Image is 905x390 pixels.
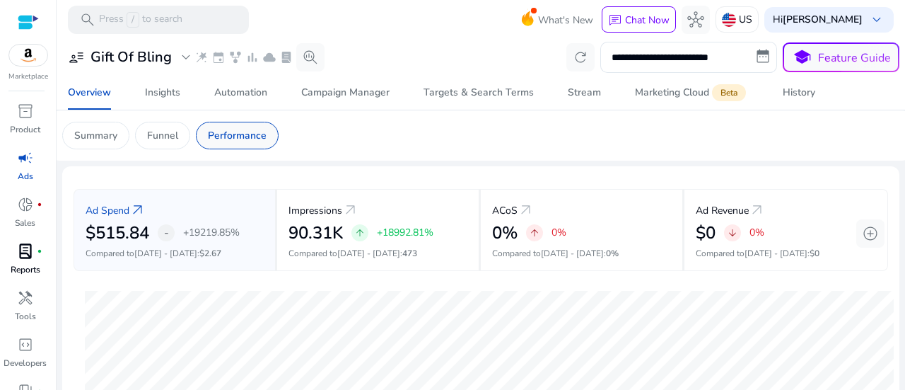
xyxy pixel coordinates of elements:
[682,6,710,34] button: hub
[566,43,595,71] button: refresh
[129,202,146,219] a: arrow_outward
[635,87,749,98] div: Marketing Cloud
[492,247,671,260] p: Compared to :
[856,219,884,248] button: add_circle
[245,50,259,64] span: bar_chart
[492,203,518,218] p: ACoS
[538,8,593,33] span: What's New
[606,248,619,259] span: 0%
[301,88,390,98] div: Campaign Manager
[17,243,34,260] span: lab_profile
[134,248,197,259] span: [DATE] - [DATE]
[15,310,36,323] p: Tools
[749,225,764,240] p: 0%
[712,84,746,101] span: Beta
[602,6,676,33] button: chatChat Now
[749,202,766,219] a: arrow_outward
[9,45,47,66] img: amazon.svg
[792,47,812,68] span: school
[17,336,34,353] span: code_blocks
[302,49,319,66] span: search_insights
[11,263,40,276] p: Reports
[10,123,40,136] p: Product
[572,49,589,66] span: refresh
[147,128,178,143] p: Funnel
[296,43,325,71] button: search_insights
[228,50,243,64] span: family_history
[424,88,534,98] div: Targets & Search Terms
[288,247,467,260] p: Compared to :
[722,13,736,27] img: us.svg
[17,103,34,120] span: inventory_2
[86,203,129,218] p: Ad Spend
[739,7,752,32] p: US
[86,223,149,243] h2: $515.84
[492,223,518,243] h2: 0%
[74,128,117,143] p: Summary
[288,223,343,243] h2: 90.31K
[211,50,226,64] span: event
[868,11,885,28] span: keyboard_arrow_down
[4,357,47,369] p: Developers
[68,88,111,98] div: Overview
[529,227,540,239] span: arrow_upward
[696,223,716,243] h2: $0
[8,71,48,82] p: Marketplace
[402,248,417,259] span: 473
[145,88,180,98] div: Insights
[79,11,96,28] span: search
[164,224,169,241] span: -
[214,88,267,98] div: Automation
[745,248,807,259] span: [DATE] - [DATE]
[208,128,267,143] p: Performance
[90,49,172,66] h3: Gift Of Bling
[783,42,899,72] button: schoolFeature Guide
[696,203,749,218] p: Ad Revenue
[818,50,891,67] p: Feature Guide
[279,50,293,64] span: lab_profile
[810,248,819,259] span: $0
[773,15,863,25] p: Hi
[199,248,221,259] span: $2.67
[862,225,879,242] span: add_circle
[783,13,863,26] b: [PERSON_NAME]
[18,170,33,183] p: Ads
[17,149,34,166] span: campaign
[177,49,194,66] span: expand_more
[86,247,264,260] p: Compared to :
[262,50,276,64] span: cloud
[37,202,42,207] span: fiber_manual_record
[194,50,209,64] span: wand_stars
[625,13,670,27] p: Chat Now
[127,12,139,28] span: /
[727,227,738,239] span: arrow_downward
[183,225,240,240] p: +19219.85%
[288,203,342,218] p: Impressions
[17,289,34,306] span: handyman
[342,202,359,219] a: arrow_outward
[37,248,42,254] span: fiber_manual_record
[15,217,35,229] p: Sales
[17,196,34,213] span: donut_small
[608,13,622,28] span: chat
[783,88,815,98] div: History
[551,225,566,240] p: 0%
[68,49,85,66] span: user_attributes
[541,248,604,259] span: [DATE] - [DATE]
[518,202,535,219] a: arrow_outward
[354,227,366,239] span: arrow_upward
[696,247,876,260] p: Compared to :
[568,88,601,98] div: Stream
[377,225,433,240] p: +18992.81%
[99,12,182,28] p: Press to search
[337,248,400,259] span: [DATE] - [DATE]
[687,11,704,28] span: hub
